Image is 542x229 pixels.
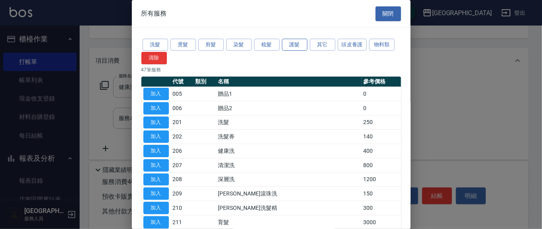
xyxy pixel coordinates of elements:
[310,39,335,51] button: 其它
[254,39,280,51] button: 梳髮
[362,187,401,201] td: 150
[282,39,307,51] button: 護髮
[143,39,168,51] button: 洗髮
[143,216,169,229] button: 加入
[143,174,169,186] button: 加入
[362,172,401,187] td: 1200
[362,158,401,172] td: 800
[216,101,362,115] td: 贈品2
[171,172,194,187] td: 208
[171,144,194,158] td: 206
[362,101,401,115] td: 0
[171,158,194,172] td: 207
[216,77,362,87] th: 名稱
[171,77,194,87] th: 代號
[216,130,362,144] td: 洗髮券
[216,187,362,201] td: [PERSON_NAME]滾珠洗
[362,201,401,215] td: 300
[171,101,194,115] td: 006
[143,202,169,214] button: 加入
[171,201,194,215] td: 210
[362,77,401,87] th: 參考價格
[362,144,401,158] td: 400
[216,144,362,158] td: 健康洗
[171,130,194,144] td: 202
[369,39,395,51] button: 物料類
[143,159,169,172] button: 加入
[143,88,169,100] button: 加入
[141,66,401,73] p: 47 筆服務
[141,10,167,18] span: 所有服務
[216,172,362,187] td: 深層洗
[143,188,169,200] button: 加入
[226,39,252,51] button: 染髮
[171,187,194,201] td: 209
[143,145,169,157] button: 加入
[198,39,224,51] button: 剪髮
[141,52,167,64] button: 清除
[170,39,196,51] button: 燙髮
[171,115,194,130] td: 201
[194,77,216,87] th: 類別
[362,87,401,101] td: 0
[143,130,169,143] button: 加入
[362,115,401,130] td: 250
[338,39,367,51] button: 頭皮養護
[143,102,169,114] button: 加入
[216,201,362,215] td: [PERSON_NAME]洗髮精
[216,115,362,130] td: 洗髮
[216,158,362,172] td: 清潔洗
[216,87,362,101] td: 贈品1
[143,116,169,129] button: 加入
[171,87,194,101] td: 005
[376,6,401,21] button: 關閉
[362,130,401,144] td: 140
